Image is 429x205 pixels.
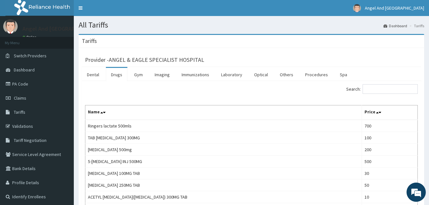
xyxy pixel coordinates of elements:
td: [MEDICAL_DATA] 500mg [85,144,362,156]
h1: All Tariffs [79,21,424,29]
td: TAB [MEDICAL_DATA] 300MG [85,132,362,144]
label: Search: [346,84,418,94]
td: 10 [362,191,418,203]
img: User Image [3,19,18,34]
td: ACETYL [MEDICAL_DATA]([MEDICAL_DATA]) 300MG TAB [85,191,362,203]
td: 5-[MEDICAL_DATA] INJ 500MG [85,156,362,168]
td: 700 [362,120,418,132]
a: Imaging [150,68,175,81]
td: [MEDICAL_DATA] 100MG TAB [85,168,362,179]
span: Tariffs [14,109,25,115]
td: 30 [362,168,418,179]
td: 100 [362,132,418,144]
a: Procedures [300,68,333,81]
span: Tariff Negotiation [14,137,47,143]
td: 500 [362,156,418,168]
h3: Provider - ANGEL & EAGLE SPECIALIST HOSPITAL [85,57,204,63]
a: Laboratory [216,68,247,81]
td: Ringers lactate 500mls [85,120,362,132]
th: Price [362,105,418,120]
li: Tariffs [408,23,424,29]
a: Dashboard [383,23,407,29]
span: Angel And [GEOGRAPHIC_DATA] [365,5,424,11]
a: Dental [82,68,104,81]
a: Gym [129,68,148,81]
h3: Tariffs [82,38,97,44]
td: [MEDICAL_DATA] 250MG TAB [85,179,362,191]
td: 50 [362,179,418,191]
input: Search: [363,84,418,94]
td: 200 [362,144,418,156]
a: Drugs [106,68,127,81]
p: Angel And [GEOGRAPHIC_DATA] [22,26,102,32]
a: Optical [249,68,273,81]
a: Online [22,35,38,39]
a: Spa [335,68,352,81]
span: Claims [14,95,26,101]
a: Immunizations [176,68,214,81]
span: Switch Providers [14,53,47,59]
th: Name [85,105,362,120]
a: Others [275,68,298,81]
span: Dashboard [14,67,35,73]
img: User Image [353,4,361,12]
